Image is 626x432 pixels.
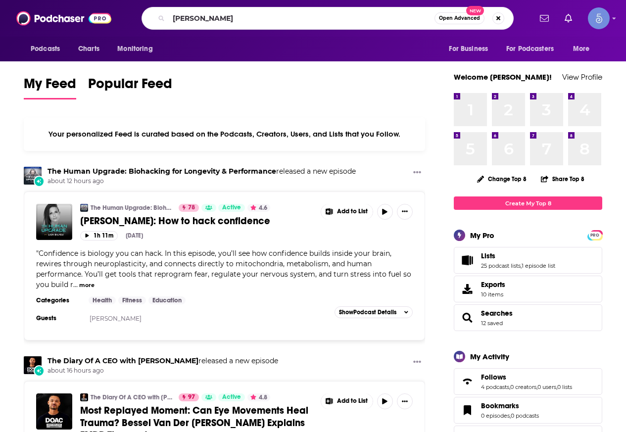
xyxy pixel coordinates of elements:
[442,40,500,58] button: open menu
[24,40,73,58] button: open menu
[36,314,81,322] h3: Guests
[588,7,610,29] button: Show profile menu
[48,167,276,176] a: The Human Upgrade: Biohacking for Longevity & Performance
[126,232,143,239] div: [DATE]
[562,72,602,82] a: View Profile
[466,6,484,15] span: New
[471,173,532,185] button: Change Top 8
[588,7,610,29] span: Logged in as Spiral5-G1
[34,365,45,376] div: New Episode
[36,204,72,240] img: Lisa Bilyeu: How to hack confidence
[566,40,602,58] button: open menu
[500,40,568,58] button: open menu
[589,232,601,239] span: PRO
[454,196,602,210] a: Create My Top 8
[88,75,172,98] span: Popular Feed
[80,204,88,212] img: The Human Upgrade: Biohacking for Longevity & Performance
[536,10,553,27] a: Show notifications dropdown
[521,262,522,269] span: ,
[36,249,411,289] span: "
[31,42,60,56] span: Podcasts
[506,42,554,56] span: For Podcasters
[218,393,245,401] a: Active
[561,10,576,27] a: Show notifications dropdown
[90,315,142,322] a: [PERSON_NAME]
[110,40,165,58] button: open menu
[117,42,152,56] span: Monitoring
[439,16,480,21] span: Open Advanced
[454,304,602,331] span: Searches
[188,203,195,213] span: 78
[481,401,519,410] span: Bookmarks
[48,167,356,176] h3: released a new episode
[457,253,477,267] a: Lists
[510,412,511,419] span: ,
[481,251,495,260] span: Lists
[536,384,537,390] span: ,
[73,280,78,289] span: ...
[481,291,505,298] span: 10 items
[537,384,556,390] a: 0 users
[454,368,602,395] span: Follows
[80,393,88,401] img: The Diary Of A CEO with Steven Bartlett
[148,296,186,304] a: Education
[188,392,195,402] span: 97
[91,393,172,401] a: The Diary Of A CEO with [PERSON_NAME]
[78,42,99,56] span: Charts
[481,373,506,382] span: Follows
[481,262,521,269] a: 25 podcast lists
[454,276,602,302] a: Exports
[321,204,373,220] button: Show More Button
[91,204,172,212] a: The Human Upgrade: Biohacking for Longevity & Performance
[48,356,198,365] a: The Diary Of A CEO with Steven Bartlett
[481,412,510,419] a: 0 episodes
[481,373,572,382] a: Follows
[511,412,539,419] a: 0 podcasts
[222,203,241,213] span: Active
[470,231,494,240] div: My Pro
[409,356,425,369] button: Show More Button
[222,392,241,402] span: Active
[454,247,602,274] span: Lists
[556,384,557,390] span: ,
[337,397,368,405] span: Add to List
[36,296,81,304] h3: Categories
[179,204,199,212] a: 78
[179,393,199,401] a: 97
[481,309,513,318] a: Searches
[397,393,413,409] button: Show More Button
[454,72,552,82] a: Welcome [PERSON_NAME]!
[573,42,590,56] span: More
[321,393,373,409] button: Show More Button
[510,384,536,390] a: 0 creators
[434,12,484,24] button: Open AdvancedNew
[588,7,610,29] img: User Profile
[118,296,146,304] a: Fitness
[335,306,413,318] button: ShowPodcast Details
[36,393,72,430] img: Most Replayed Moment: Can Eye Movements Heal Trauma? Bessel Van Der Kolk Explains EMDR Therapy!
[247,204,270,212] button: 4.6
[540,169,585,189] button: Share Top 8
[557,384,572,390] a: 0 lists
[457,311,477,325] a: Searches
[24,167,42,185] img: The Human Upgrade: Biohacking for Longevity & Performance
[457,282,477,296] span: Exports
[16,9,111,28] img: Podchaser - Follow, Share and Rate Podcasts
[80,215,270,227] span: [PERSON_NAME]: How to hack confidence
[470,352,509,361] div: My Activity
[409,167,425,179] button: Show More Button
[72,40,105,58] a: Charts
[509,384,510,390] span: ,
[522,262,555,269] a: 1 episode list
[24,75,76,98] span: My Feed
[397,204,413,220] button: Show More Button
[80,231,118,240] button: 1h 11m
[24,356,42,374] img: The Diary Of A CEO with Steven Bartlett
